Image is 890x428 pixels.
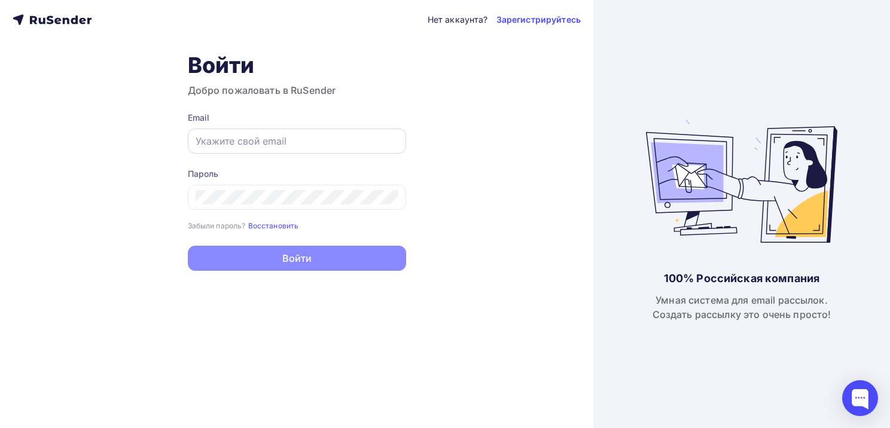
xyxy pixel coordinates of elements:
div: Email [188,112,406,124]
a: Зарегистрируйтесь [496,14,581,26]
div: Умная система для email рассылок. Создать рассылку это очень просто! [653,293,831,322]
button: Войти [188,246,406,271]
h3: Добро пожаловать в RuSender [188,83,406,97]
small: Забыли пароль? [188,221,246,230]
input: Укажите свой email [196,134,398,148]
div: 100% Российская компания [664,271,819,286]
div: Нет аккаунта? [428,14,488,26]
div: Пароль [188,168,406,180]
h1: Войти [188,52,406,78]
small: Восстановить [248,221,299,230]
a: Восстановить [248,220,299,230]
